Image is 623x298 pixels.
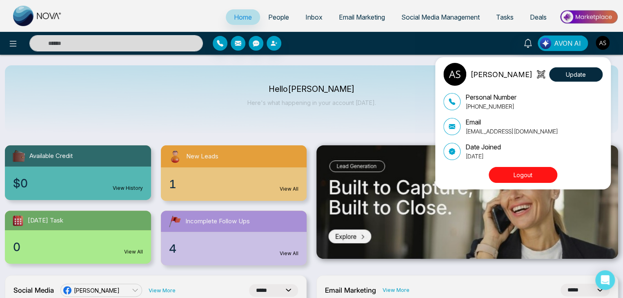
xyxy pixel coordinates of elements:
p: [DATE] [465,152,501,160]
p: Email [465,117,558,127]
button: Update [549,67,603,82]
p: [PERSON_NAME] [470,69,532,80]
div: Open Intercom Messenger [595,270,615,290]
p: [EMAIL_ADDRESS][DOMAIN_NAME] [465,127,558,136]
button: Logout [489,167,557,183]
p: Date Joined [465,142,501,152]
p: Personal Number [465,92,516,102]
p: [PHONE_NUMBER] [465,102,516,111]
